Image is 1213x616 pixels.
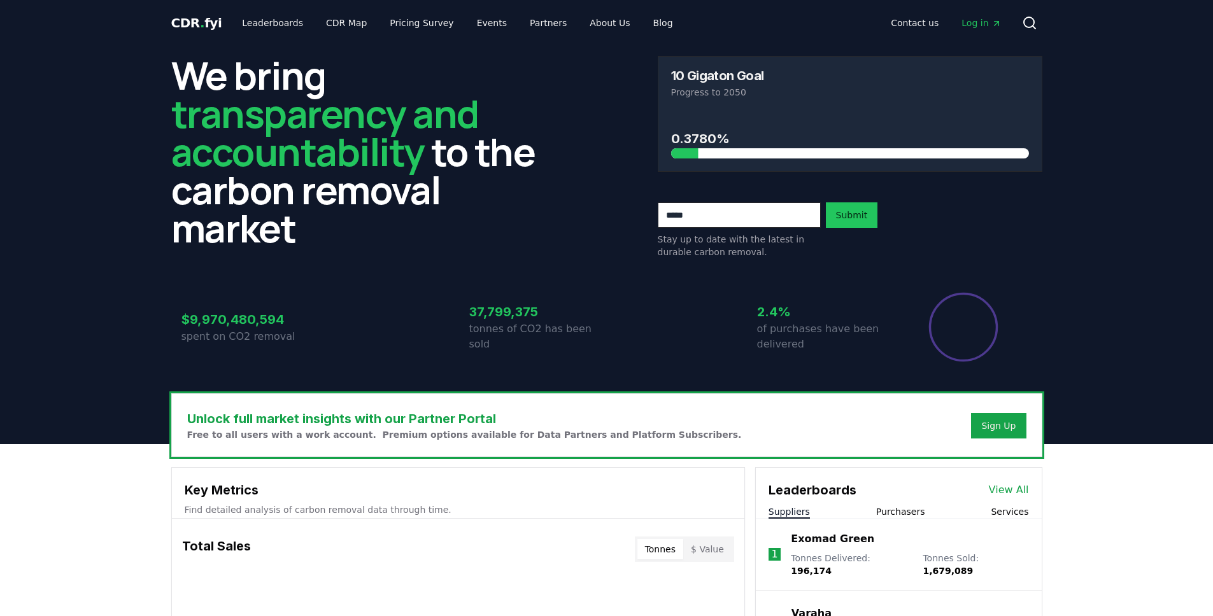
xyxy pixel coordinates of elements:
a: Sign Up [981,419,1016,432]
p: Stay up to date with the latest in durable carbon removal. [658,233,821,258]
button: Purchasers [876,505,925,518]
p: spent on CO2 removal [181,329,319,344]
h3: Unlock full market insights with our Partner Portal [187,409,742,428]
p: Progress to 2050 [671,86,1029,99]
a: Log in [951,11,1011,34]
a: CDR Map [316,11,377,34]
span: Log in [961,17,1001,29]
p: 1 [771,547,777,562]
span: CDR fyi [171,15,222,31]
h3: 2.4% [757,302,895,321]
a: View All [989,482,1029,498]
p: of purchases have been delivered [757,321,895,352]
a: CDR.fyi [171,14,222,32]
h3: Leaderboards [769,480,856,500]
h3: Key Metrics [185,480,732,500]
a: Blog [643,11,683,34]
h3: Total Sales [182,536,251,562]
a: Contact us [881,11,949,34]
nav: Main [881,11,1011,34]
a: Pricing Survey [380,11,464,34]
span: 1,679,089 [923,566,973,576]
nav: Main [232,11,683,34]
p: Free to all users with a work account. Premium options available for Data Partners and Platform S... [187,428,742,441]
span: . [200,15,204,31]
p: Tonnes Delivered : [791,552,910,577]
p: Find detailed analysis of carbon removal data through time. [185,503,732,516]
span: 196,174 [791,566,832,576]
button: Services [991,505,1028,518]
button: Sign Up [971,413,1026,438]
h3: 0.3780% [671,129,1029,148]
a: Leaderboards [232,11,313,34]
p: Tonnes Sold : [923,552,1028,577]
span: transparency and accountability [171,87,479,178]
h3: $9,970,480,594 [181,310,319,329]
button: Tonnes [637,539,683,559]
button: Submit [826,202,878,228]
button: Suppliers [769,505,810,518]
h3: 37,799,375 [469,302,607,321]
h2: We bring to the carbon removal market [171,56,556,247]
a: About Us [579,11,640,34]
a: Events [467,11,517,34]
button: $ Value [683,539,732,559]
h3: 10 Gigaton Goal [671,69,764,82]
a: Exomad Green [791,531,874,547]
a: Partners [520,11,577,34]
div: Percentage of sales delivered [928,291,999,363]
p: tonnes of CO2 has been sold [469,321,607,352]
